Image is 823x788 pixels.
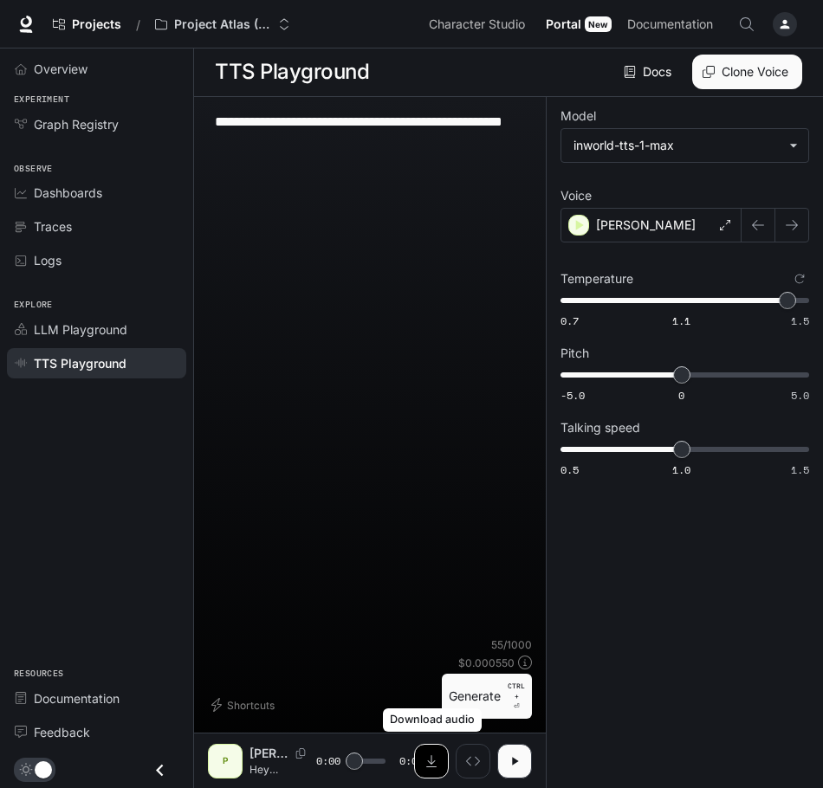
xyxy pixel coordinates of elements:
[546,14,581,36] span: Portal
[791,313,809,328] span: 1.5
[561,347,589,359] p: Pitch
[7,211,186,242] a: Traces
[458,656,515,670] p: $ 0.000550
[7,348,186,378] a: TTS Playground
[414,744,449,778] button: Download audio
[288,748,313,759] button: Copy Voice ID
[561,462,579,477] span: 0.5
[729,7,764,42] button: Open Command Menu
[7,178,186,208] a: Dashboards
[561,190,592,202] p: Voice
[34,60,87,78] span: Overview
[790,269,809,288] button: Reset to default
[627,14,713,36] span: Documentation
[442,674,532,719] button: GenerateCTRL +⏎
[7,314,186,345] a: LLM Playground
[34,689,120,707] span: Documentation
[147,7,298,42] button: Open workspace menu
[316,752,340,770] span: 0:00
[34,723,90,741] span: Feedback
[596,216,696,234] p: [PERSON_NAME]
[561,422,640,434] p: Talking speed
[7,683,186,714] a: Documentation
[7,245,186,275] a: Logs
[383,708,482,732] div: Download audio
[399,752,424,770] span: 0:04
[7,717,186,747] a: Feedback
[34,217,72,236] span: Traces
[34,354,126,372] span: TTS Playground
[429,14,525,36] span: Character Studio
[45,7,129,42] a: Go to projects
[620,55,678,89] a: Docs
[574,137,781,154] div: inworld-tts-1-max
[422,7,537,42] a: Character Studio
[249,762,316,777] p: Hey [PERSON_NAME]! Good to see ya back! Can I get you the usual?
[508,681,525,701] p: CTRL +
[34,184,102,202] span: Dashboards
[561,273,633,285] p: Temperature
[539,7,619,42] a: PortalNew
[215,55,369,89] h1: TTS Playground
[561,313,579,328] span: 0.7
[561,129,808,162] div: inworld-tts-1-max
[791,388,809,403] span: 5.0
[508,681,525,712] p: ⏎
[129,16,147,34] div: /
[140,752,179,788] button: Close drawer
[34,320,127,339] span: LLM Playground
[585,16,612,32] div: New
[678,388,684,403] span: 0
[456,744,490,778] button: Inspect
[672,313,690,328] span: 1.1
[34,251,62,269] span: Logs
[620,7,726,42] a: Documentation
[249,745,288,762] p: [PERSON_NAME]
[174,17,271,32] p: Project Atlas (NBCU) Multi-Agent
[791,462,809,477] span: 1.5
[208,691,282,719] button: Shortcuts
[672,462,690,477] span: 1.0
[491,637,532,652] p: 55 / 1000
[561,388,585,403] span: -5.0
[211,747,239,775] div: P
[692,55,802,89] button: Clone Voice
[561,110,596,122] p: Model
[7,54,186,84] a: Overview
[35,759,52,778] span: Dark mode toggle
[7,109,186,139] a: Graph Registry
[34,115,119,133] span: Graph Registry
[72,17,121,32] span: Projects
